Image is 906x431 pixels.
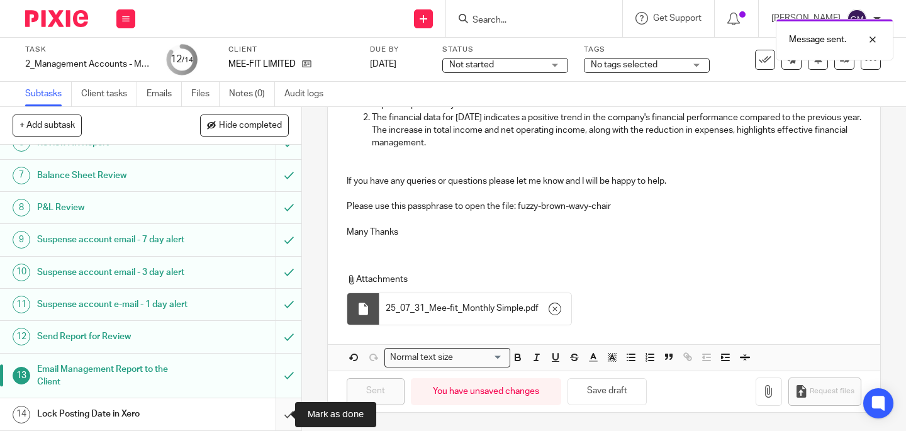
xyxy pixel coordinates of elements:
h1: Suspense account e-mail - 1 day alert [37,295,188,314]
h1: Email Management Report to the Client [37,360,188,392]
p: Please use this passphrase to open the file: fuzzy-brown-wavy-chair [347,200,861,213]
span: pdf [525,302,539,315]
span: Normal text size [388,351,456,364]
span: Hide completed [219,121,282,131]
p: The financial data for [DATE] indicates a positive trend in the company's financial performance c... [372,111,861,150]
span: No tags selected [591,60,657,69]
span: Not started [449,60,494,69]
p: Message sent. [789,33,846,46]
p: Attachments [347,273,853,286]
a: Audit logs [284,82,333,106]
div: 12 [171,52,193,67]
div: 9 [13,231,30,249]
button: Hide completed [200,115,289,136]
a: Client tasks [81,82,137,106]
div: 11 [13,296,30,313]
button: Save draft [568,378,647,405]
h1: P&L Review [37,198,188,217]
h1: Balance Sheet Review [37,166,188,185]
div: 12 [13,328,30,345]
div: 10 [13,264,30,281]
div: 14 [13,406,30,423]
button: + Add subtask [13,115,82,136]
input: Sent [347,378,405,405]
div: 8 [13,199,30,216]
div: 13 [13,367,30,384]
p: If you have any queries or questions please let me know and I will be happy to help. [347,175,861,188]
a: Emails [147,82,182,106]
h1: Send Report for Review [37,327,188,346]
a: Notes (0) [229,82,275,106]
img: svg%3E [847,9,867,29]
h1: Suspense account email - 3 day alert [37,263,188,282]
div: 2_Management Accounts - Monthly - NEW - FWD [25,58,151,70]
label: Client [228,45,354,55]
div: 7 [13,167,30,184]
small: /14 [182,57,193,64]
img: Pixie [25,10,88,27]
h1: Lock Posting Date in Xero [37,405,188,423]
label: Due by [370,45,427,55]
h1: Suspense account email - 7 day alert [37,230,188,249]
p: Many Thanks [347,226,861,238]
p: MEE-FIT LIMITED [228,58,296,70]
button: Request files [788,378,861,406]
span: Request files [810,386,854,396]
span: 25_07_31_Mee-fit_Monthly Simple [386,302,523,315]
div: Search for option [384,348,510,367]
input: Search for option [457,351,503,364]
a: Files [191,82,220,106]
label: Status [442,45,568,55]
span: [DATE] [370,60,396,69]
div: You have unsaved changes [411,378,561,405]
div: . [379,293,571,325]
label: Task [25,45,151,55]
a: Subtasks [25,82,72,106]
